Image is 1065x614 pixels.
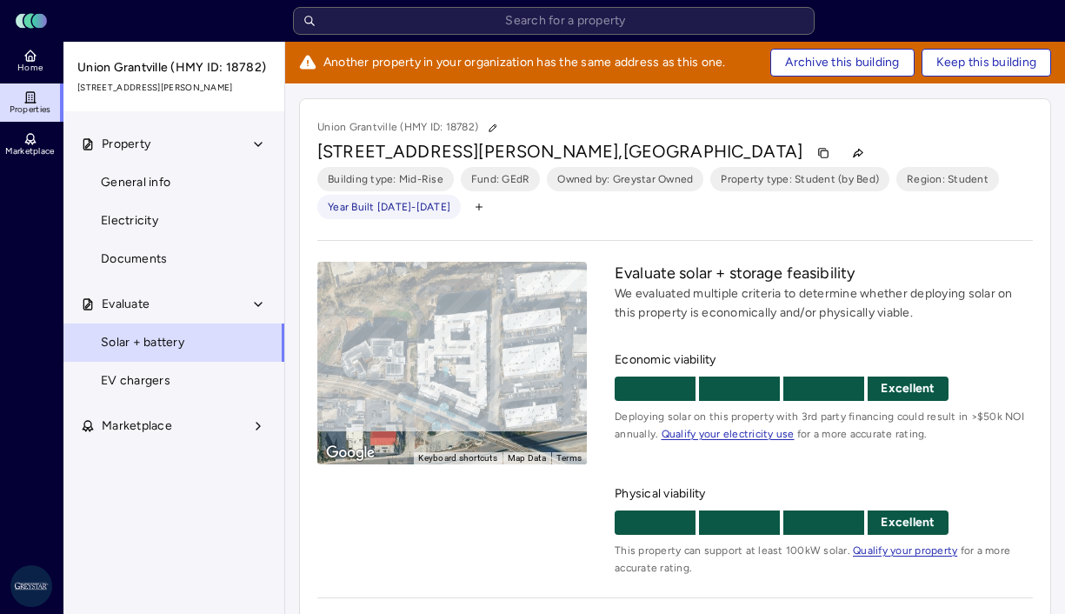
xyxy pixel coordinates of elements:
span: Union Grantville (HMY ID: 18782) [77,58,272,77]
a: Terms (opens in new tab) [556,453,582,463]
span: This property can support at least 100kW solar. for a more accurate rating. [615,542,1033,577]
span: Marketplace [5,146,54,157]
span: Home [17,63,43,73]
a: Documents [63,240,285,278]
span: Deploying solar on this property with 3rd party financing could result in >$50k NOI annually. for... [615,408,1033,443]
span: Owned by: Greystar Owned [557,170,693,188]
span: [STREET_ADDRESS][PERSON_NAME] [77,81,272,95]
p: We evaluated multiple criteria to determine whether deploying solar on this property is economica... [615,284,1033,323]
button: Keep this building [922,49,1052,77]
span: General info [101,173,170,192]
span: Fund: GEdR [471,170,530,188]
span: Evaluate [102,295,150,314]
input: Search for a property [293,7,815,35]
p: Excellent [868,379,949,398]
span: Building type: Mid-Rise [328,170,443,188]
span: Archive this building [785,53,899,72]
button: Building type: Mid-Rise [317,167,454,191]
span: Region: Student [907,170,988,188]
span: Year Built [DATE]-[DATE] [328,198,450,216]
button: Region: Student [896,167,999,191]
a: Qualify your property [853,544,957,557]
a: Open this area in Google Maps (opens a new window) [322,442,379,464]
img: Google [322,442,379,464]
span: Another property in your organization has the same address as this one. [323,53,726,72]
span: Property type: Student (by Bed) [721,170,879,188]
button: Archive this building [770,49,914,77]
button: Year Built [DATE]-[DATE] [317,195,461,219]
button: Fund: GEdR [461,167,541,191]
button: Keyboard shortcuts [418,452,497,464]
span: [STREET_ADDRESS][PERSON_NAME], [317,141,623,162]
button: Property type: Student (by Bed) [710,167,889,191]
a: Solar + battery [63,324,285,362]
button: Property [63,125,286,164]
span: Documents [101,250,167,269]
span: Keep this building [936,53,1037,72]
a: Electricity [63,202,285,240]
a: EV chargers [63,362,285,400]
span: Economic viability [615,350,1033,370]
span: Property [102,135,150,154]
span: [GEOGRAPHIC_DATA] [623,141,803,162]
button: Marketplace [63,407,286,445]
a: Qualify your electricity use [662,428,795,440]
span: Properties [10,104,51,115]
a: General info [63,164,285,202]
img: Greystar AS [10,565,52,607]
span: Marketplace [102,417,172,436]
h2: Evaluate solar + storage feasibility [615,262,1033,284]
button: Owned by: Greystar Owned [547,167,703,191]
span: Electricity [101,211,158,230]
button: Map Data [508,452,546,464]
p: Union Grantville (HMY ID: 18782) [317,117,504,139]
span: Solar + battery [101,333,184,352]
span: Physical viability [615,484,1033,504]
button: Evaluate [63,285,286,324]
p: Excellent [868,513,949,532]
span: EV chargers [101,371,170,390]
